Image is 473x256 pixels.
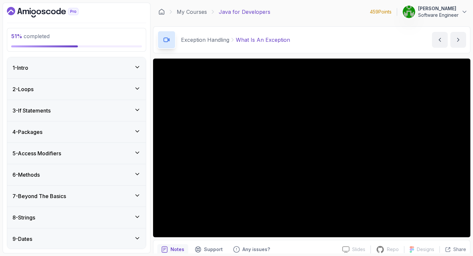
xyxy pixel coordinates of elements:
[7,143,146,164] button: 5-Access Modifiers
[432,32,448,48] button: previous content
[7,186,146,207] button: 7-Beyond The Basics
[204,246,223,253] p: Support
[191,244,227,255] button: Support button
[418,5,459,12] p: [PERSON_NAME]
[153,59,470,237] iframe: 2 - What is an exception
[12,107,51,115] h3: 3 - If Statements
[417,246,434,253] p: Designs
[418,12,459,18] p: Software Engineer
[181,36,229,44] p: Exception Handling
[177,8,207,16] a: My Courses
[11,33,50,39] span: completed
[453,246,466,253] p: Share
[12,85,34,93] h3: 2 - Loops
[7,79,146,100] button: 2-Loops
[11,33,22,39] span: 51 %
[7,121,146,142] button: 4-Packages
[387,246,399,253] p: Repo
[7,164,146,185] button: 6-Methods
[370,9,392,15] p: 459 Points
[7,57,146,78] button: 1-Intro
[12,171,40,179] h3: 6 - Methods
[12,149,61,157] h3: 5 - Access Modifiers
[236,36,290,44] p: What Is An Exception
[157,244,188,255] button: notes button
[7,228,146,249] button: 9-Dates
[170,246,184,253] p: Notes
[439,246,466,253] button: Share
[242,246,270,253] p: Any issues?
[12,235,32,243] h3: 9 - Dates
[12,64,28,72] h3: 1 - Intro
[12,128,42,136] h3: 4 - Packages
[7,7,94,17] a: Dashboard
[7,100,146,121] button: 3-If Statements
[158,9,165,15] a: Dashboard
[450,32,466,48] button: next content
[352,246,365,253] p: Slides
[12,192,66,200] h3: 7 - Beyond The Basics
[7,207,146,228] button: 8-Strings
[12,214,35,221] h3: 8 - Strings
[402,5,468,18] button: user profile image[PERSON_NAME]Software Engineer
[229,244,274,255] button: Feedback button
[219,8,270,16] p: Java for Developers
[403,6,415,18] img: user profile image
